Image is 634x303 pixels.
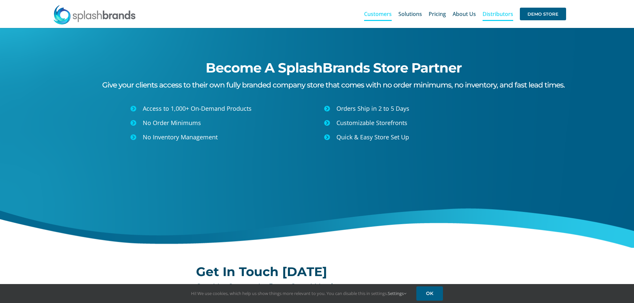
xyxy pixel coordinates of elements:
span: Give your clients access to their own fully branded company store that comes with no order minimu... [102,80,565,89]
span: Solutions [398,11,422,17]
span: Hi! We use cookies, which help us show things more relevant to you. You can disable this in setti... [191,290,406,296]
span: About Us [453,11,476,17]
span: Become A SplashBrands Store Partner [206,60,462,76]
a: Settings [388,290,406,296]
span: Access to 1,000+ On-Demand Products [143,104,252,112]
span: DEMO STORE [520,8,566,20]
a: DEMO STORE [520,3,566,25]
a: Customers [364,3,392,25]
a: OK [416,286,443,301]
span: Customizable Storefronts [336,119,407,127]
h2: Get In Touch [DATE] [196,265,438,278]
span: Distributors [483,11,513,17]
a: Distributors [483,3,513,25]
img: SplashBrands.com Logo [53,5,136,25]
span: Orders Ship in 2 to 5 Days [336,104,409,112]
span: No Inventory Management [143,133,218,141]
span: Customers [364,11,392,17]
h4: Set Up Stores In Just One Week [196,282,438,292]
span: Quick & Easy Store Set Up [336,133,409,141]
span: No Order Minimums [143,119,201,127]
nav: Main Menu Sticky [364,3,566,25]
a: Pricing [429,3,446,25]
span: Pricing [429,11,446,17]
